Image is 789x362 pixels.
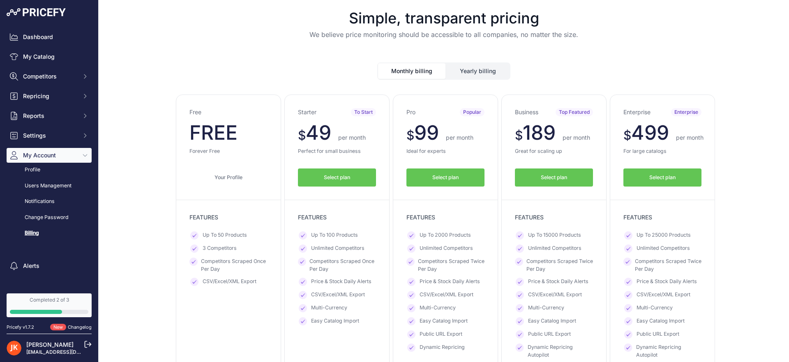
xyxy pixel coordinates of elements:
span: Multi-Currency [528,304,564,312]
button: Monthly billing [378,63,445,79]
p: For large catalogs [623,148,701,155]
span: Competitors [23,72,77,81]
button: Repricing [7,89,92,104]
span: per month [446,134,473,141]
span: Price & Stock Daily Alerts [420,278,480,286]
div: Completed 2 of 3 [10,297,88,303]
a: Your Profile [189,168,268,187]
span: 3 Competitors [203,244,237,253]
span: Public URL Export [528,330,571,339]
a: Alerts [7,258,92,273]
button: Yearly billing [446,63,510,79]
span: 49 [306,120,331,145]
span: Unlimited Competitors [637,244,690,253]
span: Easy Catalog Import [528,317,576,325]
span: per month [563,134,590,141]
span: $ [406,128,414,143]
span: Up To 2000 Products [420,231,471,240]
span: CSV/Excel/XML Export [420,291,473,299]
span: Price & Stock Daily Alerts [637,278,697,286]
span: Select plan [324,174,350,182]
a: [EMAIL_ADDRESS][DOMAIN_NAME] [26,349,112,355]
button: Settings [7,128,92,143]
span: per month [676,134,704,141]
p: FEATURES [515,213,593,221]
span: Price & Stock Daily Alerts [528,278,588,286]
h3: Free [189,108,201,116]
a: Users Management [7,179,92,193]
button: Reports [7,108,92,123]
span: Reports [23,112,77,120]
span: Multi-Currency [637,304,673,312]
span: Competitors Scraped Twice Per Day [635,258,701,273]
a: Completed 2 of 3 [7,293,92,317]
a: My Catalog [7,49,92,64]
span: Up To 15000 Products [528,231,581,240]
a: Profile [7,163,92,177]
h1: Simple, transparent pricing [105,10,782,26]
span: Competitors Scraped Twice Per Day [418,258,484,273]
span: Competitors Scraped Once Per Day [309,258,376,273]
span: Easy Catalog Import [637,317,685,325]
span: Public URL Export [420,330,462,339]
p: FEATURES [189,213,268,221]
div: Pricefy v1.7.2 [7,324,34,331]
p: FEATURES [406,213,484,221]
span: FREE [189,120,238,145]
span: 189 [523,120,556,145]
span: Select plan [541,174,567,182]
p: Great for scaling up [515,148,593,155]
h3: Starter [298,108,316,116]
span: Price & Stock Daily Alerts [311,278,371,286]
h3: Pro [406,108,415,116]
span: Select plan [649,174,676,182]
span: CSV/Excel/XML Export [637,291,690,299]
span: Public URL Export [637,330,679,339]
span: New [50,324,66,331]
span: Unlimited Competitors [420,244,473,253]
a: Notifications [7,194,92,209]
span: To Start [351,108,376,116]
span: My Account [23,151,77,159]
span: Up To 50 Products [203,231,247,240]
span: Easy Catalog Import [311,317,359,325]
span: Up To 25000 Products [637,231,691,240]
span: Top Featured [556,108,593,116]
button: My Account [7,148,92,163]
span: Popular [460,108,484,116]
span: Easy Catalog Import [420,317,468,325]
span: Multi-Currency [311,304,347,312]
span: Select plan [432,174,459,182]
a: Changelog [68,324,92,330]
span: Multi-Currency [420,304,456,312]
button: Select plan [515,168,593,187]
span: CSV/Excel/XML Export [528,291,582,299]
span: 99 [414,120,439,145]
span: Up To 100 Products [311,231,358,240]
span: Dynamic Repricing Autopilot [528,344,593,359]
p: Ideal for experts [406,148,484,155]
span: $ [515,128,523,143]
nav: Sidebar [7,30,92,304]
span: Competitors Scraped Twice Per Day [526,258,593,273]
button: Select plan [298,168,376,187]
p: FEATURES [298,213,376,221]
span: Unlimited Competitors [311,244,365,253]
button: Competitors [7,69,92,84]
img: Pricefy Logo [7,8,66,16]
h3: Enterprise [623,108,651,116]
span: Unlimited Competitors [528,244,581,253]
span: Settings [23,131,77,140]
span: Dynamic Repricing Autopilot [636,344,701,359]
button: Select plan [406,168,484,187]
span: CSV/Excel/XML Export [203,278,256,286]
a: Change Password [7,210,92,225]
span: Competitors Scraped Once Per Day [201,258,268,273]
span: Repricing [23,92,77,100]
a: Billing [7,226,92,240]
span: per month [338,134,366,141]
span: 499 [631,120,669,145]
span: Enterprise [671,108,701,116]
p: We believe price monitoring should be accessible to all companies, no matter the size. [105,30,782,39]
p: Forever Free [189,148,268,155]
